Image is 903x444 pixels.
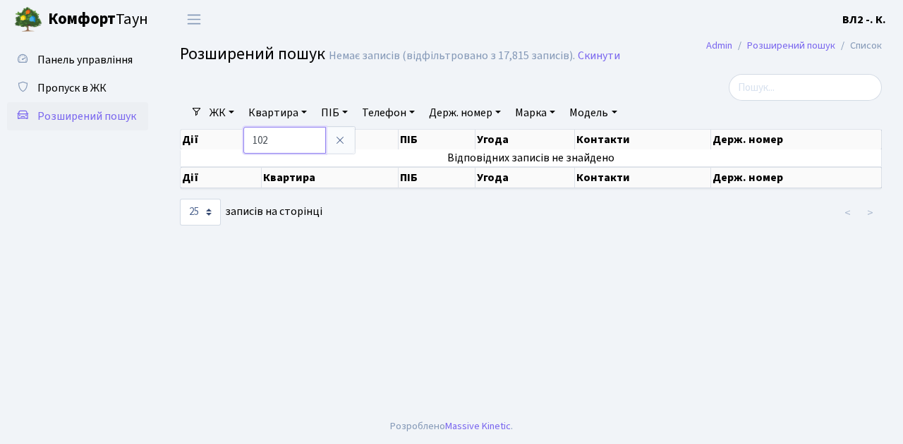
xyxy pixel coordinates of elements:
a: Держ. номер [423,101,507,125]
th: Угода [475,130,575,149]
th: Держ. номер [711,167,882,188]
a: ВЛ2 -. К. [842,11,886,28]
a: Панель управління [7,46,148,74]
a: Massive Kinetic [445,419,511,433]
b: ВЛ2 -. К. [842,12,886,27]
a: ПІБ [315,101,353,125]
td: Відповідних записів не знайдено [181,149,882,166]
button: Переключити навігацію [176,8,212,31]
span: Панель управління [37,52,133,68]
a: Розширений пошук [747,38,835,53]
th: ПІБ [399,130,475,149]
a: Модель [564,101,622,125]
a: Марка [509,101,561,125]
th: Дії [181,167,262,188]
img: logo.png [14,6,42,34]
span: Розширений пошук [37,109,136,124]
a: Пропуск в ЖК [7,74,148,102]
span: Розширений пошук [180,42,325,66]
th: Держ. номер [711,130,882,149]
th: Контакти [575,130,711,149]
span: Пропуск в ЖК [37,80,107,96]
a: Розширений пошук [7,102,148,130]
label: записів на сторінці [180,199,322,226]
span: Таун [48,8,148,32]
div: Розроблено . [390,419,513,434]
nav: breadcrumb [685,31,903,61]
a: Скинути [578,49,620,63]
div: Немає записів (відфільтровано з 17,815 записів). [329,49,575,63]
th: Контакти [575,167,711,188]
a: ЖК [204,101,240,125]
th: ПІБ [399,167,475,188]
a: Admin [706,38,732,53]
input: Пошук... [729,74,882,101]
b: Комфорт [48,8,116,30]
th: Угода [475,167,575,188]
th: Дії [181,130,262,149]
a: Телефон [356,101,420,125]
li: Список [835,38,882,54]
a: Квартира [243,101,313,125]
select: записів на сторінці [180,199,221,226]
th: Квартира [262,167,399,188]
